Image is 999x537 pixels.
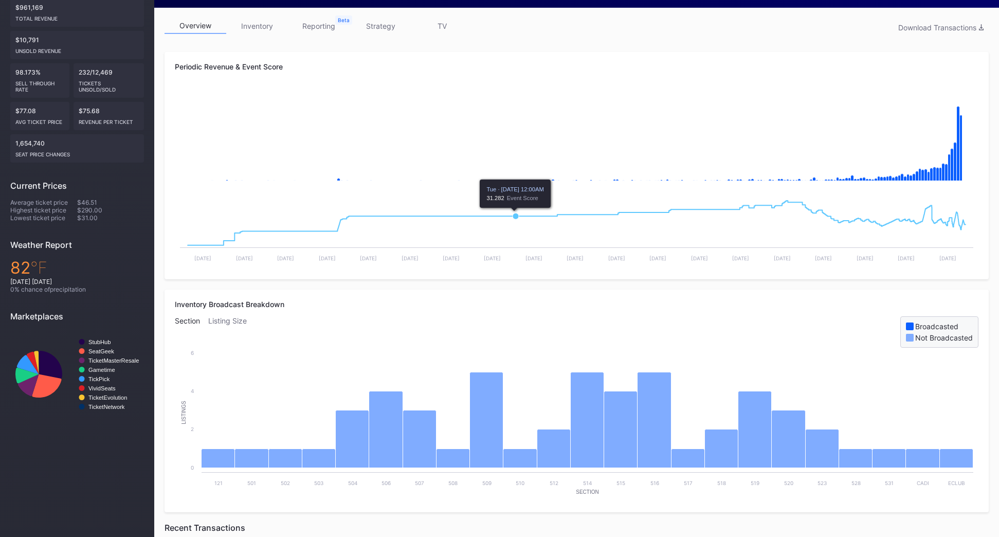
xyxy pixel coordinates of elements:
[851,480,861,486] text: 528
[88,404,125,410] text: TicketNetwork
[684,480,693,486] text: 517
[88,357,139,364] text: TicketMasterResale
[885,480,894,486] text: 531
[567,255,584,261] text: [DATE]
[576,489,598,495] text: Section
[360,255,377,261] text: [DATE]
[88,376,110,382] text: TickPick
[484,255,501,261] text: [DATE]
[175,192,978,269] svg: Chart title
[30,258,47,278] span: ℉
[88,348,114,354] text: SeatGeek
[191,350,194,356] text: 6
[550,480,558,486] text: 512
[608,255,625,261] text: [DATE]
[10,199,77,206] div: Average ticket price
[288,18,350,34] a: reporting
[939,255,956,261] text: [DATE]
[79,115,139,125] div: Revenue per ticket
[616,480,625,486] text: 515
[10,311,144,321] div: Marketplaces
[191,426,194,432] text: 2
[191,464,194,471] text: 0
[77,199,144,206] div: $46.51
[175,89,978,192] svg: Chart title
[319,255,336,261] text: [DATE]
[88,339,111,345] text: StubHub
[191,388,194,394] text: 4
[717,480,726,486] text: 518
[482,480,492,486] text: 509
[10,102,69,130] div: $77.08
[175,316,208,348] div: Section
[917,480,929,486] text: CADI
[10,329,144,419] svg: Chart title
[650,480,659,486] text: 516
[74,102,144,130] div: $75.68
[691,255,708,261] text: [DATE]
[10,278,144,285] div: [DATE] [DATE]
[194,255,211,261] text: [DATE]
[214,480,223,486] text: 121
[898,23,984,32] div: Download Transactions
[448,480,458,486] text: 508
[411,18,473,34] a: TV
[236,255,253,261] text: [DATE]
[382,480,391,486] text: 506
[732,255,749,261] text: [DATE]
[175,300,978,309] div: Inventory Broadcast Breakdown
[15,147,139,157] div: seat price changes
[15,115,64,125] div: Avg ticket price
[88,395,127,401] text: TicketEvolution
[175,62,978,71] div: Periodic Revenue & Event Score
[15,11,139,22] div: Total Revenue
[10,134,144,163] div: 1,654,740
[15,44,139,54] div: Unsold Revenue
[10,206,77,214] div: Highest ticket price
[525,255,542,261] text: [DATE]
[10,285,144,293] div: 0 % chance of precipitation
[15,76,64,93] div: Sell Through Rate
[247,480,256,486] text: 501
[857,255,874,261] text: [DATE]
[226,18,288,34] a: inventory
[208,316,255,348] div: Listing Size
[79,76,139,93] div: Tickets Unsold/Sold
[350,18,411,34] a: strategy
[818,480,827,486] text: 523
[898,255,915,261] text: [DATE]
[181,401,187,424] text: Listings
[516,480,524,486] text: 510
[314,480,323,486] text: 503
[77,206,144,214] div: $290.00
[443,255,460,261] text: [DATE]
[10,63,69,98] div: 98.173%
[10,240,144,250] div: Weather Report
[815,255,832,261] text: [DATE]
[893,21,989,34] button: Download Transactions
[165,18,226,34] a: overview
[10,258,144,278] div: 82
[175,348,978,502] svg: Chart title
[774,255,791,261] text: [DATE]
[281,480,290,486] text: 502
[165,523,989,533] div: Recent Transactions
[415,480,424,486] text: 507
[88,367,115,373] text: Gametime
[74,63,144,98] div: 232/12,469
[915,322,958,331] div: Broadcasted
[751,480,759,486] text: 519
[277,255,294,261] text: [DATE]
[948,480,965,486] text: ECLUB
[348,480,357,486] text: 504
[77,214,144,222] div: $31.00
[10,31,144,59] div: $10,791
[649,255,666,261] text: [DATE]
[915,333,973,342] div: Not Broadcasted
[88,385,116,391] text: VividSeats
[10,181,144,191] div: Current Prices
[10,214,77,222] div: Lowest ticket price
[583,480,592,486] text: 514
[402,255,419,261] text: [DATE]
[784,480,793,486] text: 520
